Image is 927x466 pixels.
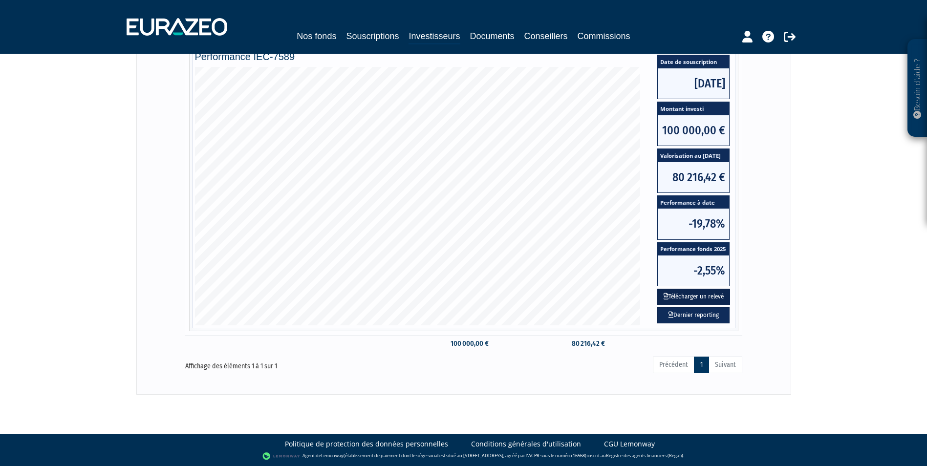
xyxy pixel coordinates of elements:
img: logo-lemonway.png [262,451,300,461]
a: Conseillers [524,29,568,43]
a: CGU Lemonway [604,439,655,449]
span: [DATE] [658,68,729,99]
span: -2,55% [658,255,729,286]
button: Télécharger un relevé [657,289,730,305]
a: Investisseurs [409,29,460,44]
a: Documents [470,29,515,43]
a: Nos fonds [297,29,336,43]
a: Conditions générales d'utilisation [471,439,581,449]
a: Registre des agents financiers (Regafi) [606,452,683,459]
a: Lemonway [321,452,344,459]
div: Affichage des éléments 1 à 1 sur 1 [185,356,409,371]
a: Politique de protection des données personnelles [285,439,448,449]
span: Montant investi [658,102,729,115]
td: 100 000,00 € [433,335,493,352]
span: Performance fonds 2025 [658,243,729,256]
span: 80 216,42 € [658,162,729,192]
a: Souscriptions [346,29,399,43]
span: 100 000,00 € [658,115,729,146]
h4: Performance IEC-7589 [195,51,733,62]
span: Performance à date [658,196,729,209]
div: - Agent de (établissement de paiement dont le siège social est situé au [STREET_ADDRESS], agréé p... [10,451,917,461]
img: 1732889491-logotype_eurazeo_blanc_rvb.png [127,18,227,36]
a: Commissions [578,29,630,43]
span: Date de souscription [658,55,729,68]
span: Valorisation au [DATE] [658,149,729,162]
a: 1 [694,357,709,373]
span: -19,78% [658,209,729,239]
p: Besoin d'aide ? [912,44,923,132]
a: Dernier reporting [657,307,730,323]
td: 80 216,42 € [558,335,610,352]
